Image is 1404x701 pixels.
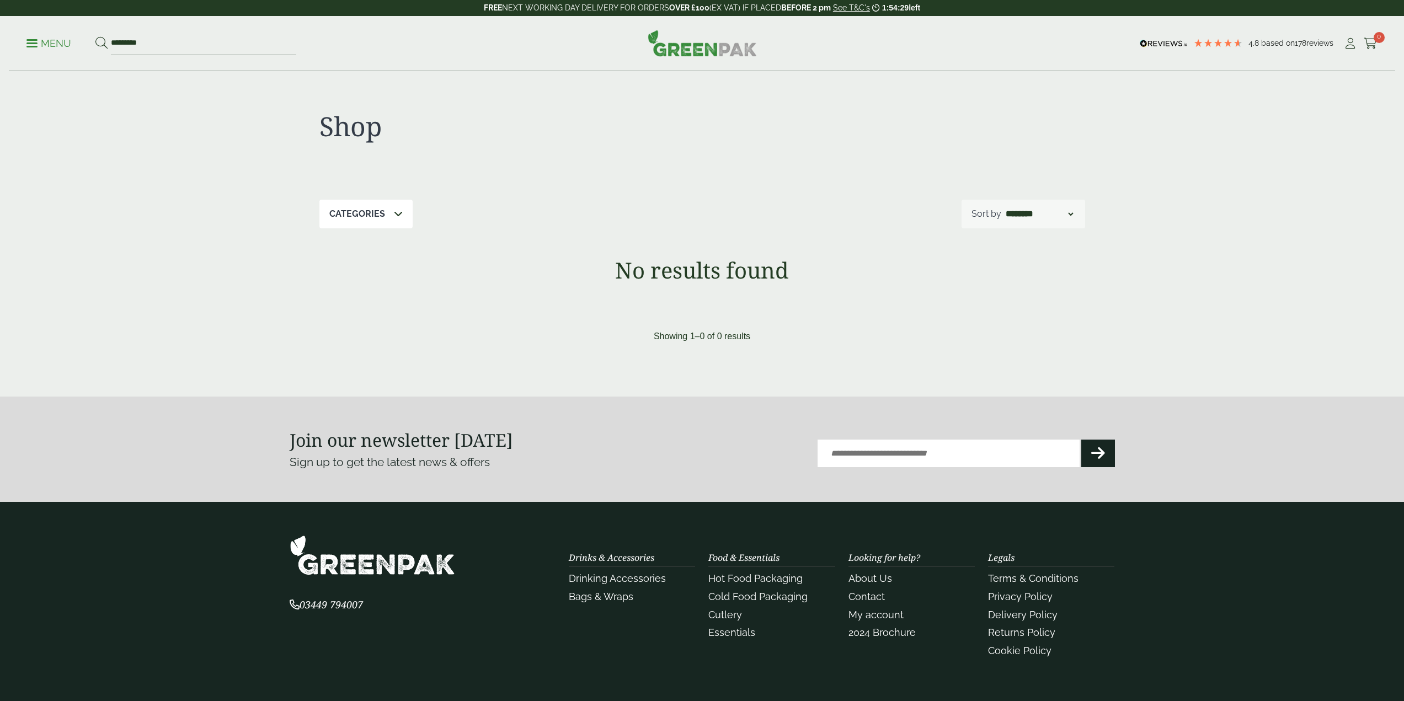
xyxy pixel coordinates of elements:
[1261,39,1295,47] span: Based on
[648,30,757,56] img: GreenPak Supplies
[290,600,363,611] a: 03449 794007
[1248,39,1261,47] span: 4.8
[484,3,502,12] strong: FREE
[26,37,71,50] p: Menu
[1364,35,1378,52] a: 0
[1140,40,1188,47] img: REVIEWS.io
[1364,38,1378,49] i: Cart
[781,3,831,12] strong: BEFORE 2 pm
[319,110,702,142] h1: Shop
[569,591,633,602] a: Bags & Wraps
[290,535,455,575] img: GreenPak Supplies
[290,428,513,452] strong: Join our newsletter [DATE]
[971,207,1001,221] p: Sort by
[988,627,1055,638] a: Returns Policy
[708,627,755,638] a: Essentials
[1003,207,1075,221] select: Shop order
[290,598,363,611] span: 03449 794007
[290,257,1115,283] h1: No results found
[909,3,920,12] span: left
[708,609,742,620] a: Cutlery
[848,591,885,602] a: Contact
[848,627,916,638] a: 2024 Brochure
[1193,38,1243,48] div: 4.78 Stars
[988,591,1053,602] a: Privacy Policy
[708,572,803,584] a: Hot Food Packaging
[290,453,661,471] p: Sign up to get the latest news & offers
[1343,38,1357,49] i: My Account
[708,591,808,602] a: Cold Food Packaging
[1306,39,1333,47] span: reviews
[329,207,385,221] p: Categories
[26,37,71,48] a: Menu
[1374,32,1385,43] span: 0
[988,645,1051,656] a: Cookie Policy
[1295,39,1306,47] span: 178
[988,609,1058,620] a: Delivery Policy
[848,572,892,584] a: About Us
[882,3,909,12] span: 1:54:29
[848,609,904,620] a: My account
[569,572,666,584] a: Drinking Accessories
[988,572,1079,584] a: Terms & Conditions
[654,330,750,343] p: Showing 1–0 of 0 results
[669,3,709,12] strong: OVER £100
[833,3,870,12] a: See T&C's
